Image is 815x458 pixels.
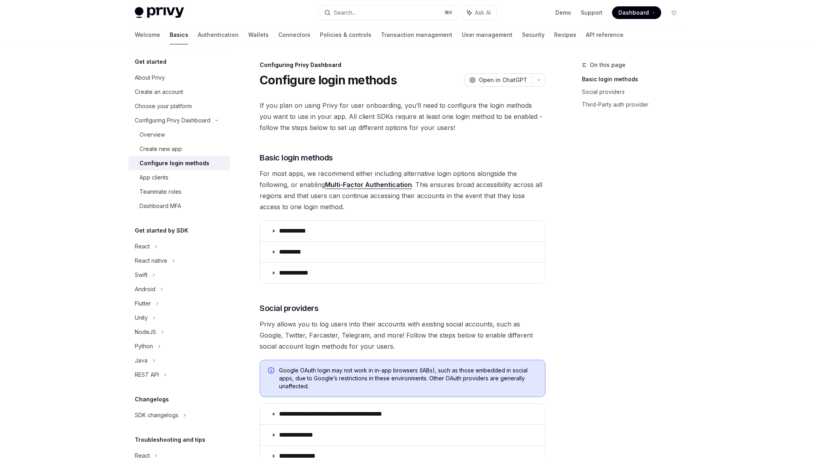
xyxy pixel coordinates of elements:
[260,319,545,352] span: Privy allows you to log users into their accounts with existing social accounts, such as Google, ...
[279,366,537,390] span: Google OAuth login may not work in in-app browsers (IABs), such as those embedded in social apps,...
[260,61,545,69] div: Configuring Privy Dashboard
[581,9,603,17] a: Support
[135,242,150,251] div: React
[128,128,230,142] a: Overview
[475,9,491,17] span: Ask AI
[618,9,649,17] span: Dashboard
[135,256,167,265] div: React native
[590,60,626,70] span: On this page
[128,199,230,213] a: Dashboard MFA
[128,185,230,199] a: Teammate roles
[128,142,230,156] a: Create new app
[461,6,496,20] button: Ask AI
[135,299,151,308] div: Flutter
[320,25,371,44] a: Policies & controls
[135,270,147,280] div: Swift
[140,173,168,182] div: App clients
[612,6,661,19] a: Dashboard
[135,313,148,323] div: Unity
[260,303,318,314] span: Social providers
[586,25,624,44] a: API reference
[582,98,687,111] a: Third-Party auth provider
[135,57,166,67] h5: Get started
[260,100,545,133] span: If you plan on using Privy for user onboarding, you’ll need to configure the login methods you wa...
[325,181,412,189] a: Multi-Factor Authentication
[522,25,545,44] a: Security
[135,73,165,82] div: About Privy
[135,342,153,351] div: Python
[260,168,545,212] span: For most apps, we recommend either including alternative login options alongside the following, o...
[582,86,687,98] a: Social providers
[135,25,160,44] a: Welcome
[668,6,680,19] button: Toggle dark mode
[140,130,165,139] div: Overview
[135,226,188,235] h5: Get started by SDK
[128,99,230,113] a: Choose your platform
[128,156,230,170] a: Configure login methods
[135,284,155,294] div: Android
[128,170,230,185] a: App clients
[140,144,182,154] div: Create new app
[135,7,184,18] img: light logo
[135,101,192,111] div: Choose your platform
[135,435,205,445] h5: Troubleshooting and tips
[268,367,276,375] svg: Info
[135,356,147,365] div: Java
[278,25,310,44] a: Connectors
[135,410,178,420] div: SDK changelogs
[128,71,230,85] a: About Privy
[135,395,169,404] h5: Changelogs
[462,25,513,44] a: User management
[198,25,239,44] a: Authentication
[319,6,457,20] button: Search...⌘K
[135,116,210,125] div: Configuring Privy Dashboard
[135,87,183,97] div: Create an account
[582,73,687,86] a: Basic login methods
[135,327,156,337] div: NodeJS
[140,187,182,197] div: Teammate roles
[135,370,159,380] div: REST API
[170,25,188,44] a: Basics
[140,201,181,211] div: Dashboard MFA
[381,25,452,44] a: Transaction management
[479,76,527,84] span: Open in ChatGPT
[128,85,230,99] a: Create an account
[444,10,453,16] span: ⌘ K
[334,8,356,17] div: Search...
[140,158,209,168] div: Configure login methods
[248,25,269,44] a: Wallets
[555,9,571,17] a: Demo
[464,73,532,87] button: Open in ChatGPT
[554,25,576,44] a: Recipes
[260,152,333,163] span: Basic login methods
[260,73,397,87] h1: Configure login methods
